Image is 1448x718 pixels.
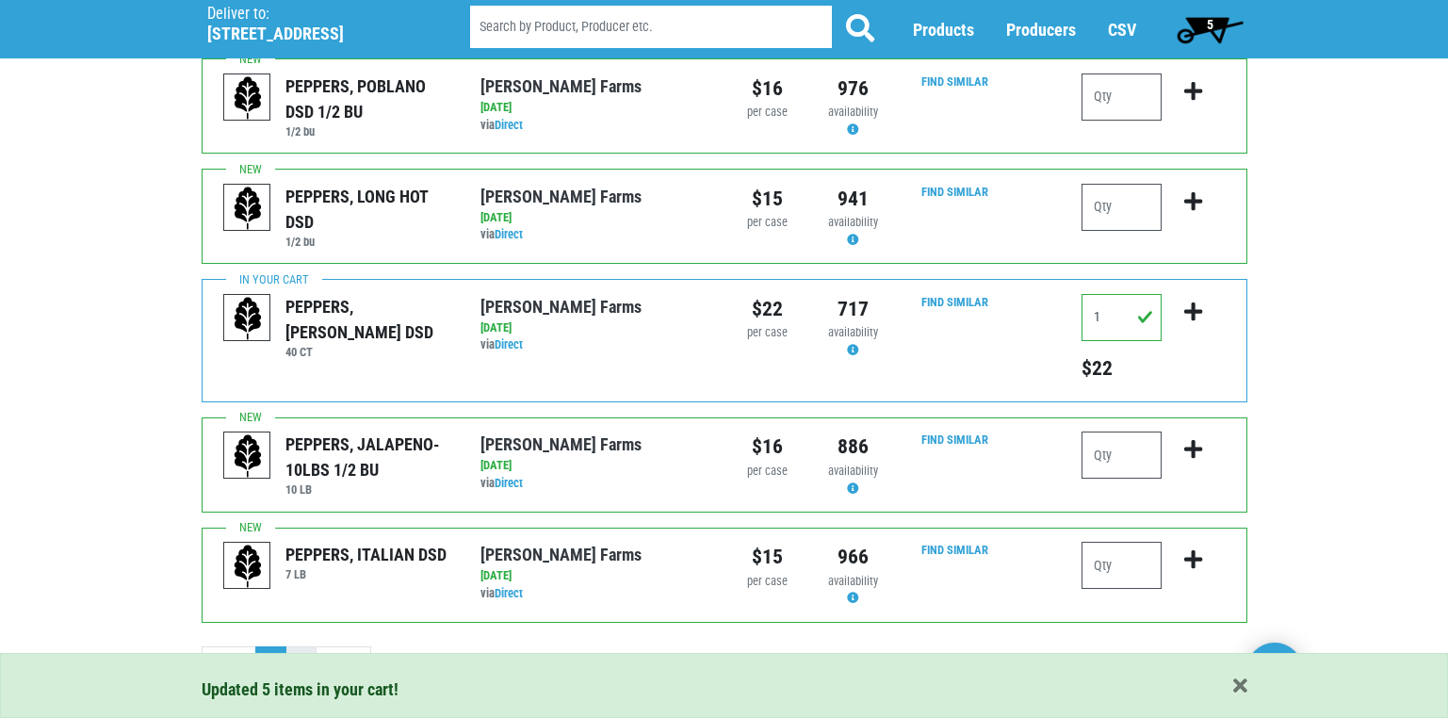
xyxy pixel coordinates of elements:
[828,325,878,339] span: availability
[207,5,422,24] p: Deliver to:
[285,124,452,139] h6: 1/2 bu
[739,214,796,232] div: per case
[480,434,642,454] a: [PERSON_NAME] Farms
[921,432,988,447] a: Find Similar
[480,209,709,227] div: [DATE]
[480,585,709,603] div: via
[480,457,709,475] div: [DATE]
[480,336,709,354] div: via
[739,432,796,462] div: $16
[285,542,447,567] div: PEPPERS, ITALIAN DSD
[495,586,523,600] a: Direct
[1108,20,1136,40] a: CSV
[495,118,523,132] a: Direct
[224,185,271,232] img: placeholder-variety-43d6402dacf2d531de610a020419775a.svg
[824,73,882,104] div: 976
[316,646,371,680] a: next
[828,464,878,478] span: availability
[921,74,988,89] a: Find Similar
[495,337,523,351] a: Direct
[480,76,642,96] a: [PERSON_NAME] Farms
[480,99,709,117] div: [DATE]
[285,294,452,345] div: PEPPERS, [PERSON_NAME] DSD
[921,185,988,199] a: Find Similar
[739,294,796,324] div: $22
[921,543,988,557] a: Find Similar
[480,567,709,585] div: [DATE]
[1082,73,1162,121] input: Qty
[739,184,796,214] div: $15
[1006,20,1076,40] a: Producers
[285,432,452,482] div: PEPPERS, JALAPENO- 10LBS 1/2 BU
[224,74,271,122] img: placeholder-variety-43d6402dacf2d531de610a020419775a.svg
[255,646,286,680] a: 1
[824,294,882,324] div: 717
[480,475,709,493] div: via
[921,295,988,309] a: Find Similar
[470,6,832,48] input: Search by Product, Producer etc.
[824,432,882,462] div: 886
[739,463,796,481] div: per case
[207,24,422,44] h5: [STREET_ADDRESS]
[1082,432,1162,479] input: Qty
[913,20,974,40] a: Products
[495,476,523,490] a: Direct
[828,215,878,229] span: availability
[1207,17,1213,32] span: 5
[480,545,642,564] a: [PERSON_NAME] Farms
[1082,542,1162,589] input: Qty
[224,295,271,342] img: placeholder-variety-43d6402dacf2d531de610a020419775a.svg
[739,104,796,122] div: per case
[285,345,452,359] h6: 40 CT
[480,187,642,206] a: [PERSON_NAME] Farms
[495,227,523,241] a: Direct
[828,105,878,119] span: availability
[828,574,878,588] span: availability
[285,73,452,124] div: PEPPERS, POBLANO DSD 1/2 BU
[285,567,447,581] h6: 7 LB
[202,646,1247,680] nav: pager
[739,324,796,342] div: per case
[739,542,796,572] div: $15
[480,297,642,317] a: [PERSON_NAME] Farms
[1082,294,1162,341] input: Qty
[480,319,709,337] div: [DATE]
[480,117,709,135] div: via
[824,184,882,214] div: 941
[1082,356,1162,381] h5: Total price
[285,482,452,497] h6: 10 LB
[285,646,317,680] a: 2
[285,184,452,235] div: PEPPERS, LONG HOT DSD
[202,677,1247,702] div: Updated 5 items in your cart!
[285,235,452,249] h6: 1/2 bu
[480,226,709,244] div: via
[224,432,271,480] img: placeholder-variety-43d6402dacf2d531de610a020419775a.svg
[739,73,796,104] div: $16
[824,542,882,572] div: 966
[739,573,796,591] div: per case
[824,324,882,360] div: Availability may be subject to change.
[1082,184,1162,231] input: Qty
[224,543,271,590] img: placeholder-variety-43d6402dacf2d531de610a020419775a.svg
[1168,10,1252,48] a: 5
